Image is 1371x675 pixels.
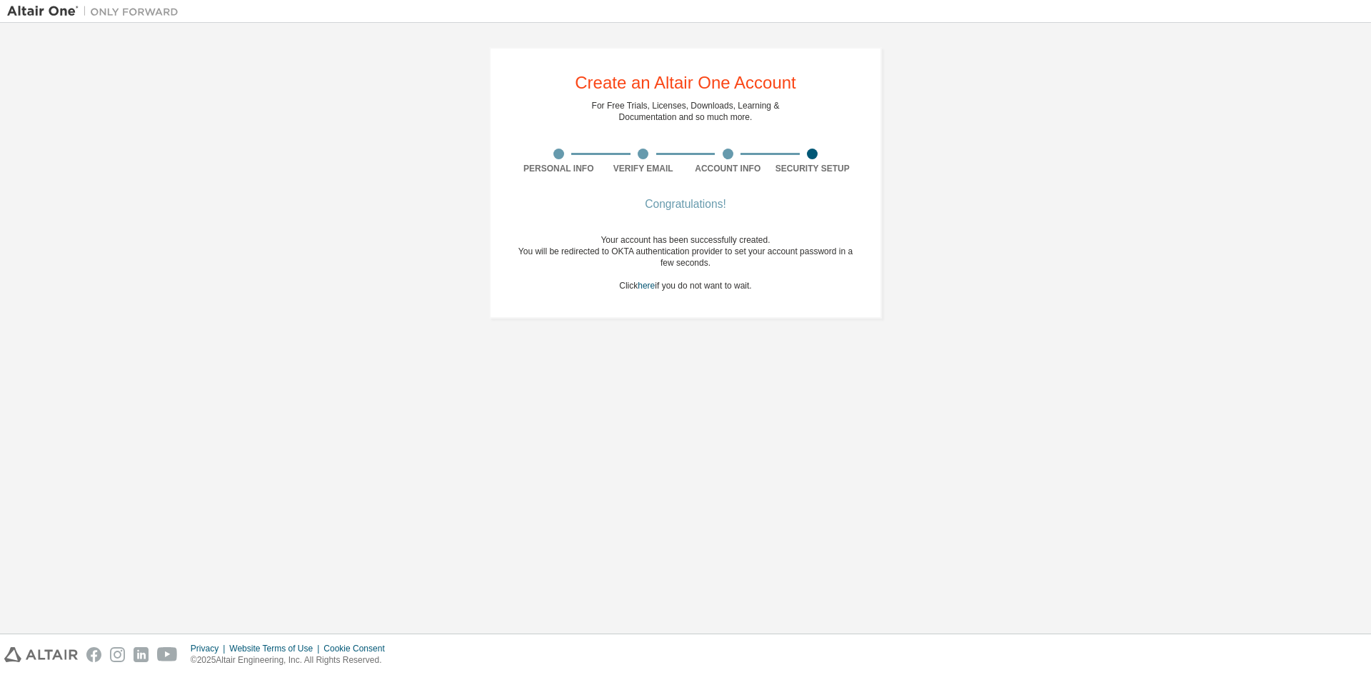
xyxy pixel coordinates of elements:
div: Congratulations! [516,200,855,209]
div: Click if you do not want to wait. [516,234,855,291]
img: youtube.svg [157,647,178,662]
div: Verify Email [601,163,686,174]
div: Your account has been successfully created. [516,234,855,246]
div: Cookie Consent [323,643,393,654]
div: You will be redirected to OKTA authentication provider to set your account password in a few seco... [516,246,855,269]
div: Privacy [191,643,229,654]
div: For Free Trials, Licenses, Downloads, Learning & Documentation and so much more. [592,100,780,123]
div: Account Info [685,163,770,174]
img: facebook.svg [86,647,101,662]
img: altair_logo.svg [4,647,78,662]
a: here [638,281,655,291]
p: © 2025 Altair Engineering, Inc. All Rights Reserved. [191,654,393,666]
div: Create an Altair One Account [575,74,796,91]
div: Personal Info [516,163,601,174]
img: linkedin.svg [134,647,149,662]
div: Website Terms of Use [229,643,323,654]
img: Altair One [7,4,186,19]
img: instagram.svg [110,647,125,662]
div: Security Setup [770,163,855,174]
